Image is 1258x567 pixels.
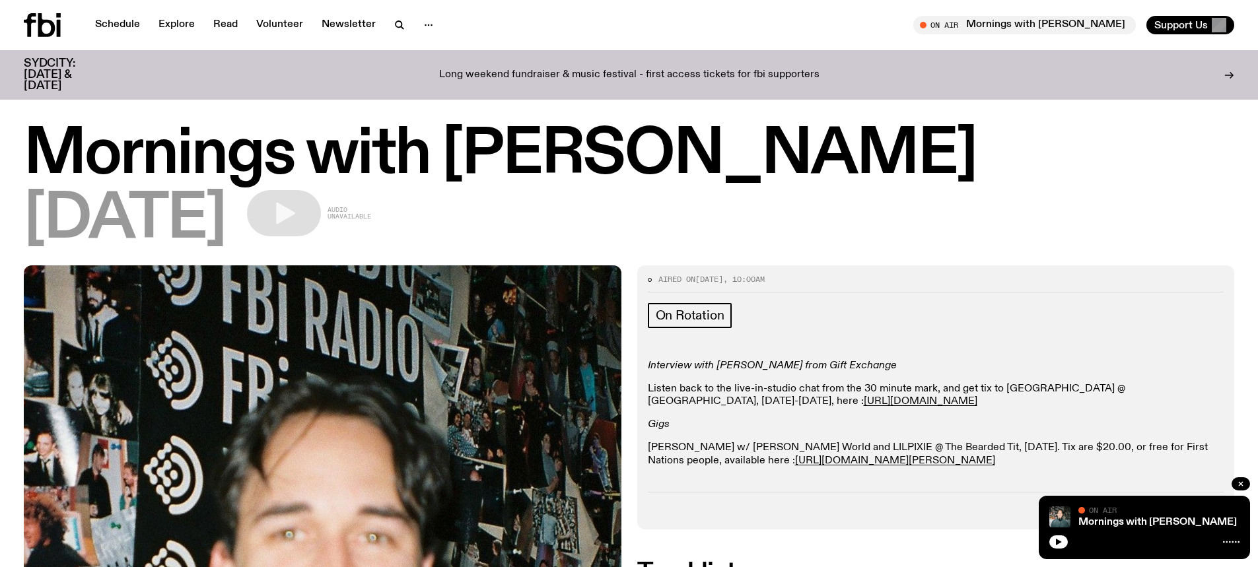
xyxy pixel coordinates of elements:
h1: Mornings with [PERSON_NAME] [24,125,1234,185]
span: [DATE] [695,274,723,284]
em: Gigs [648,419,670,430]
p: Listen back to the live-in-studio chat from the 30 minute mark, and get tix to [GEOGRAPHIC_DATA] ... [648,383,1224,408]
p: Long weekend fundraiser & music festival - first access tickets for fbi supporters [439,69,820,81]
a: Volunteer [248,16,311,34]
a: Newsletter [314,16,384,34]
p: [PERSON_NAME] w/ [PERSON_NAME] World and LILPIXIE @ The Bearded Tit, [DATE]. Tix are $20.00, or f... [648,442,1224,467]
em: Interview with [PERSON_NAME] from Gift Exchange [648,360,897,371]
span: , 10:00am [723,274,765,284]
a: Explore [151,16,203,34]
a: Mornings with [PERSON_NAME] [1078,517,1237,527]
span: On Air [1089,506,1117,514]
button: Support Us [1146,16,1234,34]
a: Read [205,16,246,34]
a: [URL][DOMAIN_NAME][PERSON_NAME] [795,455,995,466]
span: [DATE] [24,190,226,250]
a: Schedule [87,16,148,34]
a: [URL][DOMAIN_NAME] [864,396,977,407]
a: On Rotation [648,303,732,328]
h3: SYDCITY: [DATE] & [DATE] [24,58,108,92]
button: On AirMornings with [PERSON_NAME] [913,16,1136,34]
span: Support Us [1154,19,1208,31]
span: On Rotation [656,308,724,323]
span: Aired on [658,274,695,284]
img: Radio presenter Ben Hansen sits in front of a wall of photos and an fbi radio sign. Film photo. B... [1049,506,1070,527]
span: Audio unavailable [328,207,371,220]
